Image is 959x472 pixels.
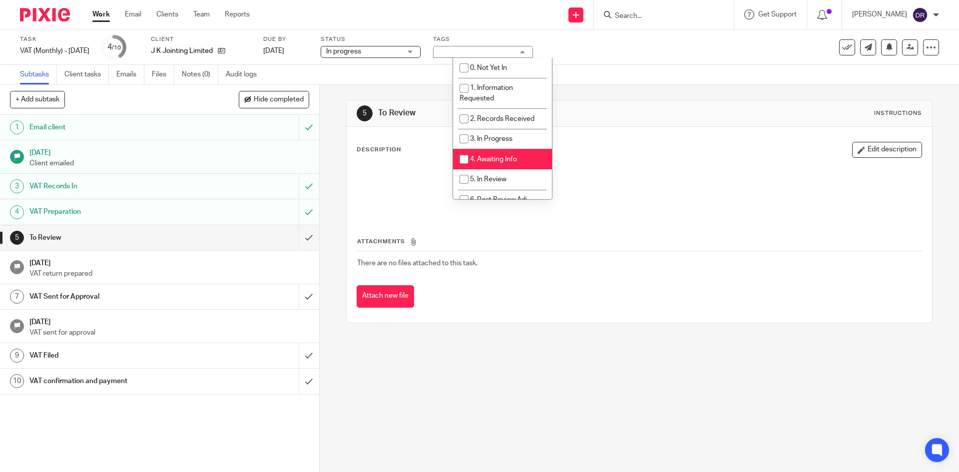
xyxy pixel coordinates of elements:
label: Status [321,35,421,43]
p: J K Jointing Limited [151,46,213,56]
img: Pixie [20,8,70,21]
span: Hide completed [254,96,304,104]
button: + Add subtask [10,91,65,108]
button: Attach new file [357,285,414,308]
div: VAT (Monthly) - August 2025 [20,46,89,56]
label: Client [151,35,251,43]
span: In progress [326,48,361,55]
a: Team [193,9,210,19]
button: Hide completed [239,91,309,108]
a: Work [92,9,110,19]
a: Email [125,9,141,19]
span: [DATE] [263,47,284,54]
h1: VAT Preparation [29,204,202,219]
a: Client tasks [64,65,109,84]
span: 4. Awaiting Info [470,156,517,163]
div: 10 [10,374,24,388]
div: 9 [10,349,24,363]
div: 4 [107,41,121,53]
h1: To Review [29,230,202,245]
a: Notes (0) [182,65,218,84]
label: Tags [433,35,533,43]
span: 1. Information Requested [460,84,513,102]
a: Audit logs [226,65,264,84]
div: 3 [10,179,24,193]
a: Reports [225,9,250,19]
p: [PERSON_NAME] [852,9,907,19]
div: 7 [10,290,24,304]
h1: [DATE] [29,145,309,158]
h1: [DATE] [29,315,309,327]
label: Due by [263,35,308,43]
h1: VAT confirmation and payment [29,374,202,389]
span: 0. Not Yet In [470,64,507,71]
div: 5 [10,231,24,245]
input: Search [614,12,704,21]
a: Emails [116,65,144,84]
span: There are no files attached to this task. [357,260,478,267]
div: 5 [357,105,373,121]
span: 6. Post Review Adj [470,196,527,203]
p: Client emailed [29,158,309,168]
span: 3. In Progress [470,135,512,142]
h1: [DATE] [29,256,309,268]
a: Files [152,65,174,84]
span: 5. In Review [470,176,506,183]
span: Get Support [758,11,797,18]
span: 2. Records Received [470,115,534,122]
h1: Email client [29,120,202,135]
div: VAT (Monthly) - [DATE] [20,46,89,56]
h1: VAT Filed [29,348,202,363]
h1: To Review [378,108,661,118]
p: VAT return prepared [29,269,309,279]
p: Description [357,146,401,154]
button: Edit description [852,142,922,158]
h1: VAT Sent for Approval [29,289,202,304]
img: svg%3E [912,7,928,23]
small: /10 [112,45,121,50]
div: 4 [10,205,24,219]
span: Attachments [357,239,405,244]
h1: VAT Records In [29,179,202,194]
a: Clients [156,9,178,19]
div: Instructions [874,109,922,117]
div: 1 [10,120,24,134]
label: Task [20,35,89,43]
p: VAT sent for approval [29,328,309,338]
a: Subtasks [20,65,57,84]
